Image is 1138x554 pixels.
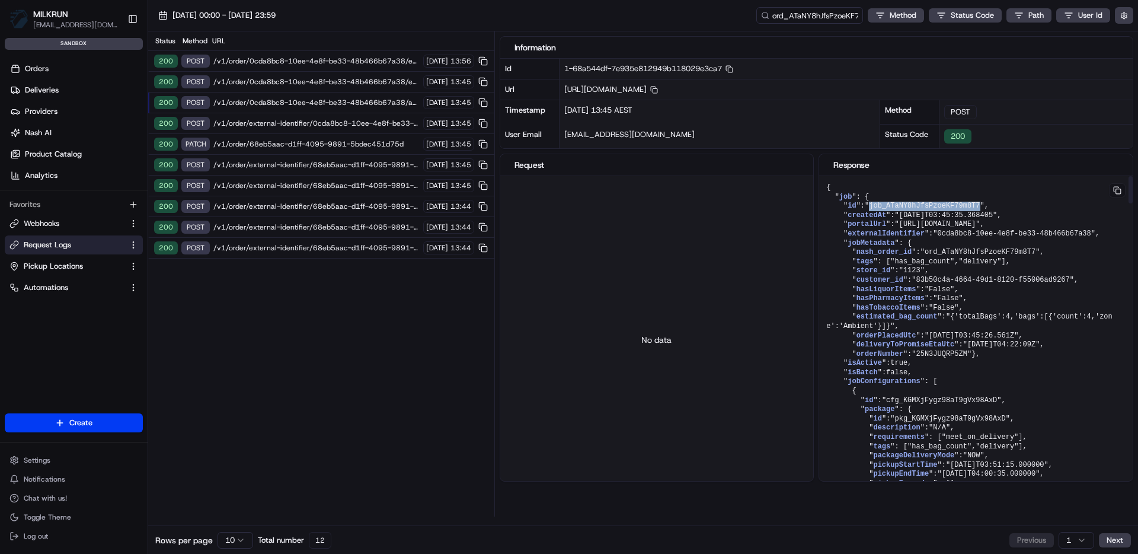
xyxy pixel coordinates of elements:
span: 13:44 [450,202,471,211]
div: POST [181,75,210,88]
span: [DATE] [426,77,448,87]
span: tags [873,442,890,451]
span: "ord_ATaNY8hJfsPzoeKF79m8T7" [920,248,1040,256]
span: Knowledge Base [24,172,91,184]
span: Toggle Theme [24,512,71,522]
span: 13:56 [450,56,471,66]
div: We're available if you need us! [40,125,150,135]
span: packageDeliveryMode [873,451,954,460]
span: Total number [258,535,304,546]
span: 13:44 [450,243,471,253]
img: MILKRUN [9,9,28,28]
span: [EMAIL_ADDRESS][DOMAIN_NAME] [33,20,118,30]
div: 200 [154,75,178,88]
button: Chat with us! [5,490,143,507]
button: Status Code [929,8,1002,23]
span: Log out [24,531,48,541]
a: 📗Knowledge Base [7,167,95,189]
span: "False" [933,294,963,303]
span: false [886,368,907,377]
span: Status Code [951,10,994,21]
span: Rows per page [155,534,213,546]
span: Create [69,418,92,428]
span: "N/A" [929,424,950,432]
div: User Email [500,125,560,149]
span: hasTobaccoItems [856,304,920,312]
div: Method [880,100,939,124]
span: id [848,202,856,210]
span: [DATE] [426,98,448,107]
span: true [890,359,907,367]
div: POST [181,96,210,109]
span: 13:45 [450,98,471,107]
span: /v1/order/68eb5aac-d1ff-4095-9891-5bdec451d75d [213,139,420,149]
div: sandbox [5,38,143,50]
span: Providers [25,106,57,117]
div: 200 [154,179,178,192]
span: 13:45 [450,181,471,190]
button: Settings [5,452,143,469]
span: /v1/order/external-identifier/0cda8bc8-10ee-4e8f-be33-48b466b67a38 [213,119,420,128]
span: Method [890,10,916,21]
button: Method [868,8,924,23]
span: Analytics [25,170,57,181]
span: 13:45 [450,139,471,149]
div: POST [181,179,210,192]
button: Pickup Locations [5,257,143,276]
span: [URL][DOMAIN_NAME] [564,84,658,94]
div: POST [181,200,210,213]
span: [DATE] [426,160,448,170]
span: id [873,415,881,423]
button: Create [5,413,143,432]
button: Automations [5,278,143,297]
span: Settings [24,456,50,465]
span: /v1/order/external-identifier/68eb5aac-d1ff-4095-9891-5bdec451d75d [213,160,420,170]
span: "[URL][DOMAIN_NAME]" [894,220,980,228]
img: 1736555255976-a54dd68f-1ca7-489b-9aae-adbdc363a1c4 [12,113,33,135]
div: 💻 [100,173,110,183]
img: Nash [12,12,36,36]
span: [DATE] [426,243,448,253]
span: orderPlacedUtc [856,332,916,340]
span: [DATE] [426,119,448,128]
span: 13:45 [450,119,471,128]
a: 💻API Documentation [95,167,195,189]
span: "{'totalBags':4,'bags':[{'count':4,'zone':'Ambient'}]}" [826,313,1113,330]
span: pickupBarcodes [873,479,933,488]
a: Request Logs [9,240,124,250]
input: Type to search [756,7,863,24]
span: /v1/order/external-identifier/68eb5aac-d1ff-4095-9891-5bdec451d75d [213,181,420,190]
span: store_id [856,266,891,275]
span: "0cda8bc8-10ee-4e8f-be33-48b466b67a38" [933,230,1095,238]
a: Automations [9,282,124,293]
span: /v1/order/external-identifier/68eb5aac-d1ff-4095-9891-5bdec451d75d [213,222,420,232]
span: /v1/order/external-identifier/68eb5aac-d1ff-4095-9891-5bdec451d75d [213,243,420,253]
span: package [865,405,894,413]
button: [DATE] 00:00 - [DATE] 23:59 [153,7,281,24]
span: nash_order_id [856,248,912,256]
span: createdAt [848,211,886,219]
button: MILKRUN [33,8,68,20]
p: No data [641,334,672,346]
a: Deliveries [5,81,148,100]
div: 📗 [12,173,21,183]
span: Orders [25,63,49,74]
div: POST [181,221,210,234]
span: deliveryToPromiseEtaUtc [856,340,955,349]
span: hasLiquorItems [856,285,916,294]
div: Request [514,159,800,171]
span: /v1/order/external-identifier/68eb5aac-d1ff-4095-9891-5bdec451d75d [213,202,420,211]
div: Response [833,159,1118,171]
span: "pkg_KGMXjFygz98aT9gVx98AxD" [890,415,1010,423]
div: [DATE] 13:45 AEST [560,100,880,125]
span: /v1/order/0cda8bc8-10ee-4e8f-be33-48b466b67a38/autodispatch [213,98,420,107]
span: orderNumber [856,350,903,358]
span: "25N3JUQRP5ZM" [912,350,971,358]
span: hasPharmacyItems [856,294,925,303]
button: Path [1006,8,1051,23]
a: Providers [5,102,148,121]
span: /v1/order/0cda8bc8-10ee-4e8f-be33-48b466b67a38/events [213,77,420,87]
div: POST [181,241,210,254]
span: "NOW" [963,451,984,460]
